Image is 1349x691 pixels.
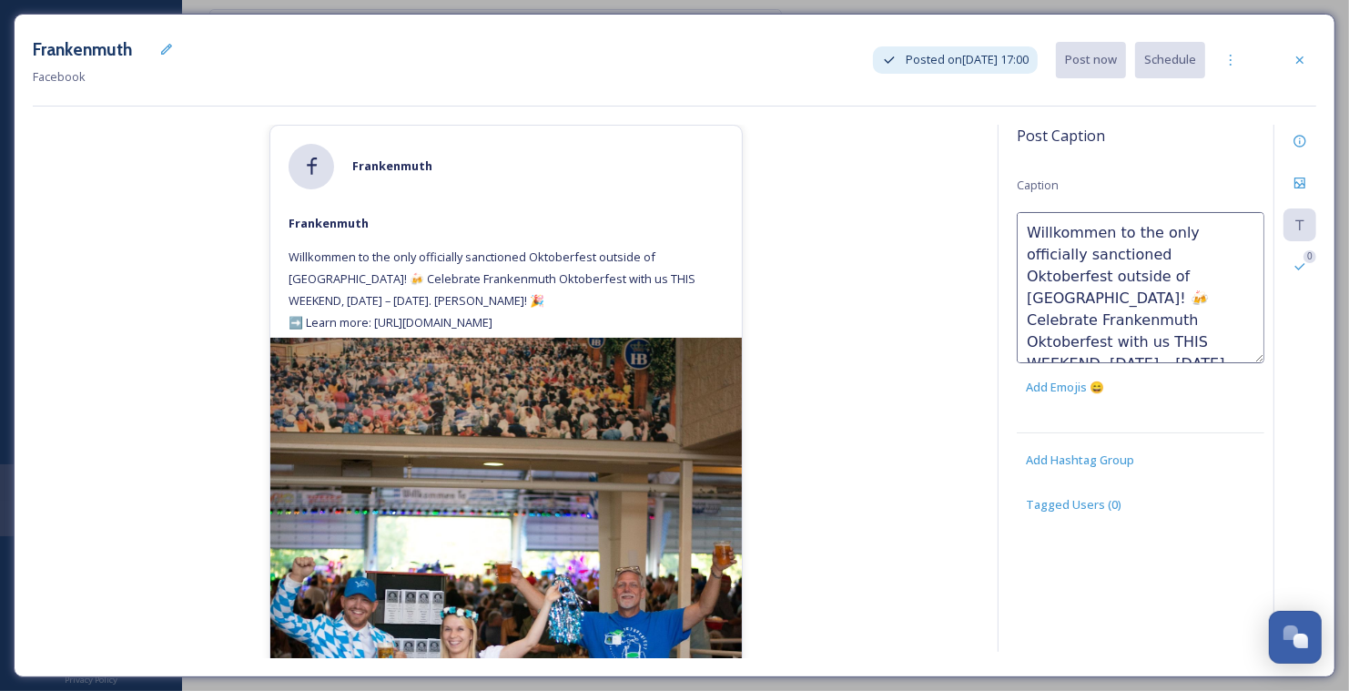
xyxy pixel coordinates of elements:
span: Add Emojis 😄 [1026,379,1104,396]
button: Open Chat [1269,611,1322,664]
strong: Frankenmuth [352,158,432,174]
span: Facebook [33,68,86,85]
span: Caption [1017,177,1059,193]
strong: Frankenmuth [289,215,369,231]
span: Posted on [DATE] 17:00 [906,51,1029,68]
span: Willkommen to the only officially sanctioned Oktoberfest outside of [GEOGRAPHIC_DATA]! 🍻 Celebrat... [289,249,698,330]
h3: Frankenmuth [33,36,132,63]
span: Post Caption [1017,125,1105,147]
button: Post now [1056,42,1126,77]
span: Tagged Users ( 0 ) [1026,496,1121,513]
textarea: Willkommen to the only officially sanctioned Oktoberfest outside of [GEOGRAPHIC_DATA]! 🍻 Celebrat... [1017,212,1264,363]
button: Schedule [1135,42,1205,77]
div: 0 [1303,250,1316,263]
span: Add Hashtag Group [1026,452,1134,469]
